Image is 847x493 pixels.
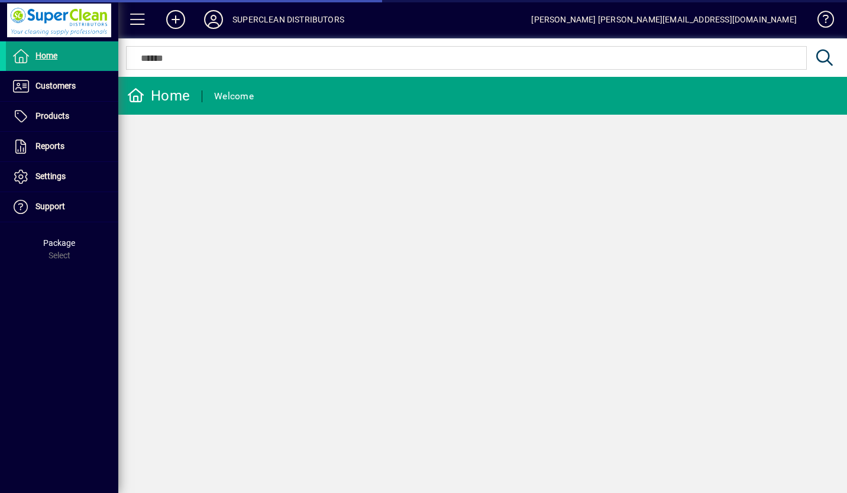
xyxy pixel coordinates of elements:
[35,171,66,181] span: Settings
[43,238,75,248] span: Package
[6,162,118,192] a: Settings
[35,51,57,60] span: Home
[6,102,118,131] a: Products
[35,111,69,121] span: Products
[157,9,195,30] button: Add
[6,72,118,101] a: Customers
[6,192,118,222] a: Support
[35,141,64,151] span: Reports
[35,81,76,90] span: Customers
[232,10,344,29] div: SUPERCLEAN DISTRIBUTORS
[35,202,65,211] span: Support
[127,86,190,105] div: Home
[809,2,832,41] a: Knowledge Base
[6,132,118,161] a: Reports
[531,10,797,29] div: [PERSON_NAME] [PERSON_NAME][EMAIL_ADDRESS][DOMAIN_NAME]
[214,87,254,106] div: Welcome
[195,9,232,30] button: Profile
